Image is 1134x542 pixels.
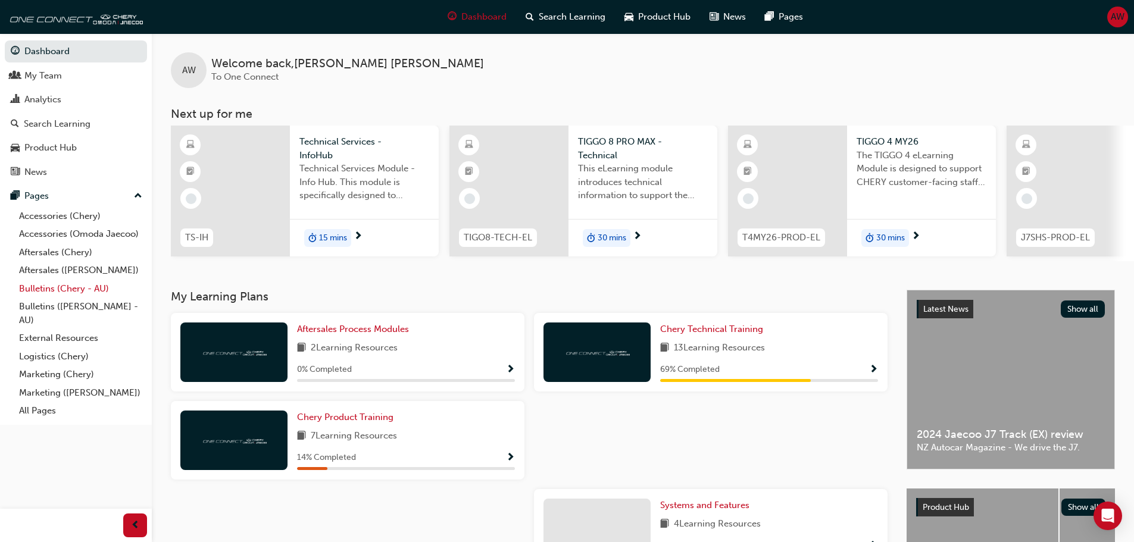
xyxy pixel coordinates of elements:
[917,428,1105,441] span: 2024 Jaecoo J7 Track (EX) review
[297,412,393,422] span: Chery Product Training
[587,230,595,246] span: duration-icon
[464,193,475,204] span: learningRecordVerb_NONE-icon
[465,164,473,180] span: booktick-icon
[14,243,147,262] a: Aftersales (Chery)
[564,346,630,358] img: oneconnect
[624,10,633,24] span: car-icon
[660,322,768,336] a: Chery Technical Training
[152,107,1134,121] h3: Next up for me
[1022,137,1030,153] span: learningResourceType_ELEARNING-icon
[14,225,147,243] a: Accessories (Omoda Jaecoo)
[578,162,708,202] span: This eLearning module introduces technical information to support the entry level knowledge requi...
[299,162,429,202] span: Technical Services Module - Info Hub. This module is specifically designed to address the require...
[201,346,267,358] img: oneconnect
[866,230,874,246] span: duration-icon
[299,135,429,162] span: Technical Services - InfoHub
[24,141,77,155] div: Product Hub
[506,362,515,377] button: Show Progress
[615,5,700,29] a: car-iconProduct Hub
[1111,10,1124,24] span: AW
[11,143,20,153] span: car-icon
[742,231,820,245] span: T4MY26-PROD-EL
[660,341,669,356] span: book-icon
[24,117,90,131] div: Search Learning
[923,502,969,512] span: Product Hub
[297,324,409,334] span: Aftersales Process Modules
[911,231,920,242] span: next-icon
[917,441,1105,455] span: NZ Autocar Magazine - We drive the J7.
[5,40,147,62] a: Dashboard
[14,365,147,384] a: Marketing (Chery)
[297,411,398,424] a: Chery Product Training
[578,135,708,162] span: TIGGO 8 PRO MAX - Technical
[14,261,147,280] a: Aftersales ([PERSON_NAME])
[11,119,19,130] span: search-icon
[876,231,905,245] span: 30 mins
[674,341,765,356] span: 13 Learning Resources
[14,347,147,366] a: Logistics (Chery)
[907,290,1115,469] a: Latest NewsShow all2024 Jaecoo J7 Track (EX) reviewNZ Autocar Magazine - We drive the J7.
[633,231,642,242] span: next-icon
[506,453,515,463] span: Show Progress
[186,164,195,180] span: booktick-icon
[354,231,363,242] span: next-icon
[134,189,142,204] span: up-icon
[660,517,669,532] span: book-icon
[6,5,143,29] img: oneconnect
[11,71,20,82] span: people-icon
[1061,499,1106,516] button: Show all
[728,126,996,256] a: T4MY26-PROD-ELTIGGO 4 MY26The TIGGO 4 eLearning Module is designed to support CHERY customer-faci...
[857,135,986,149] span: TIGGO 4 MY26
[710,10,718,24] span: news-icon
[1061,300,1105,318] button: Show all
[211,57,484,71] span: Welcome back , [PERSON_NAME] [PERSON_NAME]
[201,434,267,446] img: oneconnect
[1021,193,1032,204] span: learningRecordVerb_NONE-icon
[297,322,414,336] a: Aftersales Process Modules
[464,231,532,245] span: TIGO8-TECH-EL
[916,498,1105,517] a: Product HubShow all
[660,324,763,334] span: Chery Technical Training
[506,365,515,375] span: Show Progress
[1094,502,1122,530] div: Open Intercom Messenger
[660,499,754,512] a: Systems and Features
[297,363,352,377] span: 0 % Completed
[311,341,398,356] span: 2 Learning Resources
[311,429,397,444] span: 7 Learning Resources
[5,137,147,159] a: Product Hub
[186,193,196,204] span: learningRecordVerb_NONE-icon
[186,137,195,153] span: learningResourceType_ELEARNING-icon
[11,46,20,57] span: guage-icon
[674,517,761,532] span: 4 Learning Resources
[319,231,347,245] span: 15 mins
[5,113,147,135] a: Search Learning
[131,518,140,533] span: prev-icon
[638,10,691,24] span: Product Hub
[779,10,803,24] span: Pages
[185,231,208,245] span: TS-IH
[755,5,813,29] a: pages-iconPages
[917,300,1105,319] a: Latest NewsShow all
[297,429,306,444] span: book-icon
[297,341,306,356] span: book-icon
[660,500,749,510] span: Systems and Features
[765,10,774,24] span: pages-icon
[506,450,515,465] button: Show Progress
[449,126,717,256] a: TIGO8-TECH-ELTIGGO 8 PRO MAX - TechnicalThis eLearning module introduces technical information to...
[171,290,888,303] h3: My Learning Plans
[14,329,147,347] a: External Resources
[14,207,147,225] a: Accessories (Chery)
[869,362,878,377] button: Show Progress
[24,93,61,106] div: Analytics
[14,402,147,420] a: All Pages
[11,191,20,202] span: pages-icon
[700,5,755,29] a: news-iconNews
[297,451,356,465] span: 14 % Completed
[5,185,147,207] button: Pages
[14,280,147,298] a: Bulletins (Chery - AU)
[461,10,507,24] span: Dashboard
[539,10,605,24] span: Search Learning
[1021,231,1090,245] span: J7SHS-PROD-EL
[11,167,20,178] span: news-icon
